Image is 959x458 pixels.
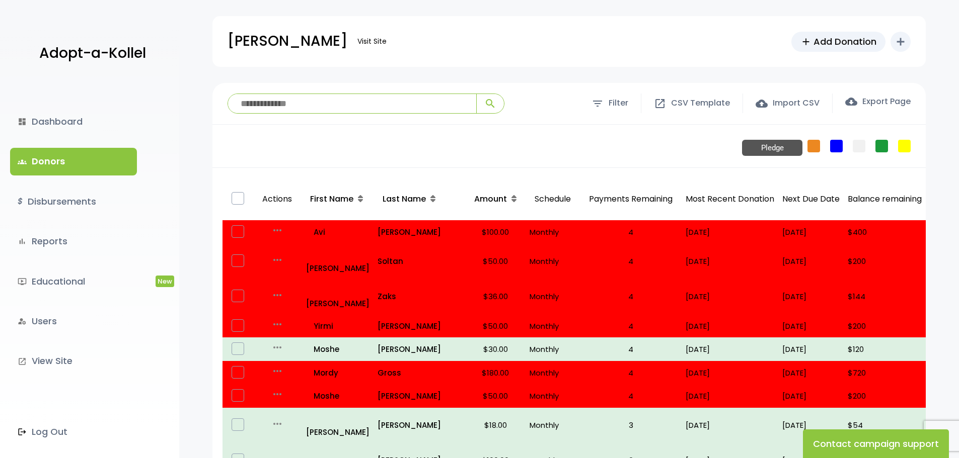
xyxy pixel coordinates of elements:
[782,254,840,268] p: [DATE]
[845,96,911,108] label: Export Page
[848,225,922,239] p: $400
[686,389,774,403] p: [DATE]
[10,148,137,175] a: groupsDonors
[791,32,886,52] a: addAdd Donation
[383,193,426,205] span: Last Name
[10,268,137,295] a: ondemand_videoEducationalNew
[39,41,146,66] p: Adopt-a-Kollel
[584,389,678,403] p: 4
[807,140,820,152] a: Pledge
[782,192,840,207] p: Next Due Date
[891,32,911,52] button: add
[686,319,774,333] p: [DATE]
[756,98,768,110] span: cloud_upload
[257,182,297,217] p: Actions
[476,94,504,113] button: search
[686,418,774,432] p: [DATE]
[156,276,174,287] span: New
[848,389,922,403] p: $200
[378,254,461,268] a: Soltan
[530,254,576,268] p: Monthly
[306,283,370,310] a: [PERSON_NAME]
[378,389,461,403] a: [PERSON_NAME]
[584,254,678,268] p: 4
[800,36,812,47] span: add
[848,192,922,207] p: Balance remaining
[845,96,857,108] span: cloud_download
[378,225,461,239] p: [PERSON_NAME]
[271,388,283,400] i: more_horiz
[530,342,576,356] p: Monthly
[803,429,949,458] button: Contact campaign support
[306,225,370,239] p: Avi
[782,366,840,380] p: [DATE]
[686,342,774,356] p: [DATE]
[469,225,522,239] p: $100.00
[895,36,907,48] i: add
[271,318,283,330] i: more_horiz
[848,366,922,380] p: $720
[18,157,27,166] span: groups
[271,365,283,377] i: more_horiz
[378,319,461,333] a: [PERSON_NAME]
[686,290,774,303] p: [DATE]
[271,341,283,353] i: more_horiz
[306,412,370,439] a: [PERSON_NAME]
[378,366,461,380] a: Gross
[228,29,347,54] p: [PERSON_NAME]
[686,366,774,380] p: [DATE]
[782,342,840,356] p: [DATE]
[654,98,666,110] span: open_in_new
[584,418,678,432] p: 3
[530,418,576,432] p: Monthly
[584,342,678,356] p: 4
[530,389,576,403] p: Monthly
[686,192,774,207] p: Most Recent Donation
[10,418,137,445] a: Log Out
[592,98,604,110] span: filter_list
[306,342,370,356] a: Moshe
[310,193,353,205] span: First Name
[609,96,628,111] span: Filter
[671,96,730,111] span: CSV Template
[10,188,137,215] a: $Disbursements
[306,366,370,380] a: Mordy
[469,254,522,268] p: $50.00
[10,228,137,255] a: bar_chartReports
[584,225,678,239] p: 4
[378,290,461,303] p: Zaks
[18,237,27,246] i: bar_chart
[10,108,137,135] a: dashboardDashboard
[378,342,461,356] a: [PERSON_NAME]
[271,224,283,236] i: more_horiz
[782,319,840,333] p: [DATE]
[782,389,840,403] p: [DATE]
[306,248,370,275] a: [PERSON_NAME]
[584,182,678,217] p: Payments Remaining
[18,277,27,286] i: ondemand_video
[848,418,922,432] p: $54
[782,290,840,303] p: [DATE]
[306,389,370,403] a: Moshe
[530,366,576,380] p: Monthly
[469,418,522,432] p: $18.00
[848,290,922,303] p: $144
[378,418,461,432] a: [PERSON_NAME]
[584,366,678,380] p: 4
[271,289,283,301] i: more_horiz
[18,317,27,326] i: manage_accounts
[10,308,137,335] a: manage_accountsUsers
[306,319,370,333] p: Yirmi
[584,290,678,303] p: 4
[782,418,840,432] p: [DATE]
[18,357,27,366] i: launch
[782,225,840,239] p: [DATE]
